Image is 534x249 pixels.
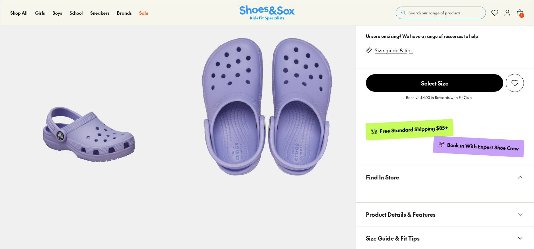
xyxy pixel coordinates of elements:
div: Unsure on sizing? We have a range of resources to help [366,33,524,39]
button: Product Details & Features [356,203,534,226]
span: Search our range of products [409,10,460,16]
p: Receive $4.00 in Rewards with Fit Club [406,95,472,106]
a: School [70,10,83,16]
span: 1 [519,12,525,18]
iframe: Find in Store [366,189,524,195]
a: Shoes & Sox [240,5,295,21]
span: Find In Store [366,168,399,186]
img: SNS_Logo_Responsive.svg [240,5,295,21]
a: Brands [117,10,132,16]
a: Shop All [10,10,28,16]
div: Book in With Expert Shoe Crew [447,142,519,152]
button: Select Size [366,74,503,92]
a: Sale [139,10,148,16]
span: Product Details & Features [366,205,436,224]
span: Size Guide & Fit Tips [366,229,420,247]
button: Search our range of products [396,7,486,19]
a: Girls [35,10,45,16]
a: Sneakers [90,10,109,16]
a: Free Standard Shipping $85+ [366,119,453,140]
img: 7-527478_1 [178,8,356,185]
a: Book in With Expert Shoe Crew [433,136,524,158]
button: Find In Store [356,165,534,189]
a: Boys [52,10,62,16]
a: Size guide & tips [375,47,413,54]
button: Add to Wishlist [506,74,524,92]
button: 1 [516,6,524,20]
div: Free Standard Shipping $85+ [380,124,448,135]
